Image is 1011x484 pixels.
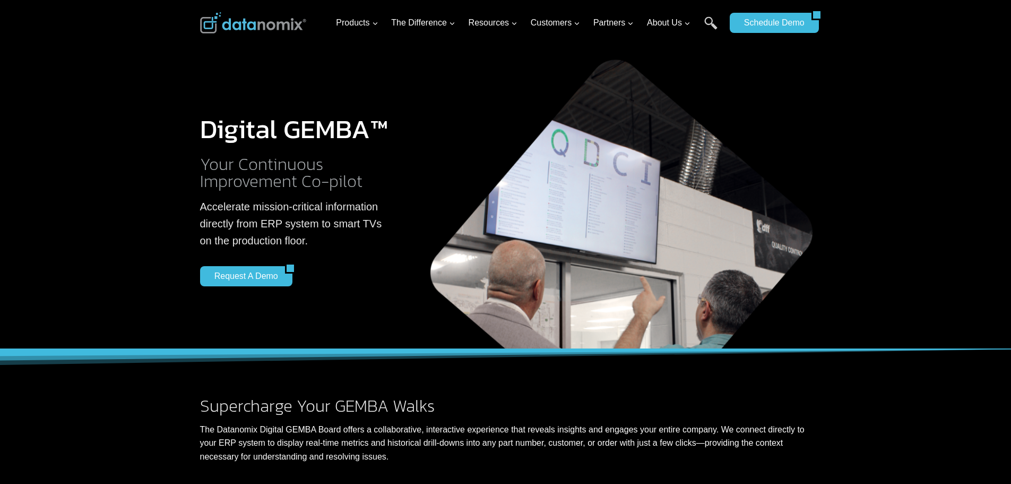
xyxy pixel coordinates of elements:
p: Accelerate mission-critical information directly from ERP system to smart TVs on the production f... [200,198,390,249]
span: Partners [593,16,634,30]
h2: Supercharge Your GEMBA Walks [200,397,811,414]
p: The Datanomix Digital GEMBA Board offers a collaborative, interactive experience that reveals ins... [200,423,811,464]
nav: Primary Navigation [332,6,724,40]
span: About Us [647,16,690,30]
a: Search [704,16,718,40]
span: Resources [469,16,517,30]
h1: Digital GEMBA™ [200,116,390,142]
img: Datanomix [200,12,306,33]
a: Request a Demo [200,266,285,286]
span: Customers [531,16,580,30]
span: Products [336,16,378,30]
a: Schedule Demo [730,13,811,33]
span: The Difference [391,16,455,30]
h2: Your Continuous Improvement Co-pilot [200,156,390,190]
